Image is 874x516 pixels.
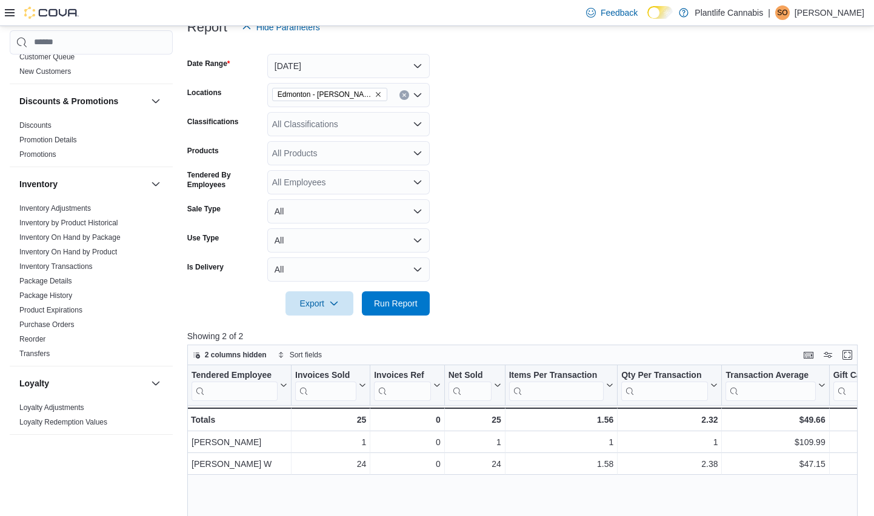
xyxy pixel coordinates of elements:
[19,121,52,130] a: Discounts
[187,330,864,342] p: Showing 2 of 2
[413,90,422,100] button: Open list of options
[256,21,320,33] span: Hide Parameters
[19,262,93,271] a: Inventory Transactions
[801,348,816,362] button: Keyboard shortcuts
[448,412,501,427] div: 25
[621,435,718,449] div: 1
[695,5,763,20] p: Plantlife Cannabis
[509,435,614,449] div: 1
[295,369,366,400] button: Invoices Sold
[187,20,227,35] h3: Report
[19,377,146,389] button: Loyalty
[19,247,117,257] span: Inventory On Hand by Product
[19,135,77,145] span: Promotion Details
[19,95,146,107] button: Discounts & Promotions
[19,335,45,343] a: Reorder
[448,369,491,381] div: Net Sold
[726,369,815,400] div: Transaction Average
[509,369,604,400] div: Items Per Transaction
[191,412,287,427] div: Totals
[192,435,287,449] div: [PERSON_NAME]
[362,291,430,316] button: Run Report
[413,177,422,187] button: Open list of options
[285,291,353,316] button: Export
[19,218,118,228] span: Inventory by Product Historical
[19,53,75,61] a: Customer Queue
[272,88,387,101] span: Edmonton - Terra Losa
[192,457,287,471] div: [PERSON_NAME] W
[273,348,327,362] button: Sort fields
[295,412,366,427] div: 25
[148,376,163,391] button: Loyalty
[621,457,718,471] div: 2.38
[19,349,50,359] span: Transfers
[374,412,440,427] div: 0
[187,204,221,214] label: Sale Type
[19,178,58,190] h3: Inventory
[821,348,835,362] button: Display options
[290,350,322,360] span: Sort fields
[448,369,491,400] div: Net Sold
[192,369,278,400] div: Tendered Employee
[19,67,71,76] a: New Customers
[374,369,440,400] button: Invoices Ref
[19,52,75,62] span: Customer Queue
[777,5,787,20] span: SO
[581,1,642,25] a: Feedback
[10,118,173,167] div: Discounts & Promotions
[19,320,75,329] a: Purchase Orders
[726,435,825,449] div: $109.99
[19,305,82,315] span: Product Expirations
[19,291,72,300] a: Package History
[509,369,613,400] button: Items Per Transaction
[19,377,49,389] h3: Loyalty
[19,136,77,144] a: Promotion Details
[726,369,815,381] div: Transaction Average
[19,417,107,427] span: Loyalty Redemption Values
[24,7,79,19] img: Cova
[19,306,82,314] a: Product Expirations
[188,348,272,362] button: 2 columns hidden
[768,5,770,20] p: |
[19,150,56,159] a: Promotions
[374,369,430,381] div: Invoices Ref
[19,233,121,242] a: Inventory On Hand by Package
[621,369,708,400] div: Qty Per Transaction
[192,369,278,381] div: Tendered Employee
[601,7,638,19] span: Feedback
[374,297,418,309] span: Run Report
[448,369,501,400] button: Net Sold
[10,400,173,434] div: Loyalty
[267,54,430,78] button: [DATE]
[19,178,146,190] button: Inventory
[399,90,409,100] button: Clear input
[19,334,45,344] span: Reorder
[278,88,372,101] span: Edmonton - [PERSON_NAME]
[19,320,75,329] span: Purchase Orders
[237,15,325,39] button: Hide Parameters
[726,412,825,427] div: $49.66
[187,262,224,272] label: Is Delivery
[293,291,346,316] span: Export
[192,369,287,400] button: Tendered Employee
[187,233,219,243] label: Use Type
[775,5,790,20] div: Shaylene Orbeck
[726,369,825,400] button: Transaction Average
[205,350,267,360] span: 2 columns hidden
[726,457,825,471] div: $47.15
[19,277,72,285] a: Package Details
[621,369,708,381] div: Qty Per Transaction
[621,412,718,427] div: 2.32
[267,228,430,253] button: All
[19,204,91,213] a: Inventory Adjustments
[10,201,173,366] div: Inventory
[19,349,50,358] a: Transfers
[295,369,356,400] div: Invoices Sold
[19,403,84,412] a: Loyalty Adjustments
